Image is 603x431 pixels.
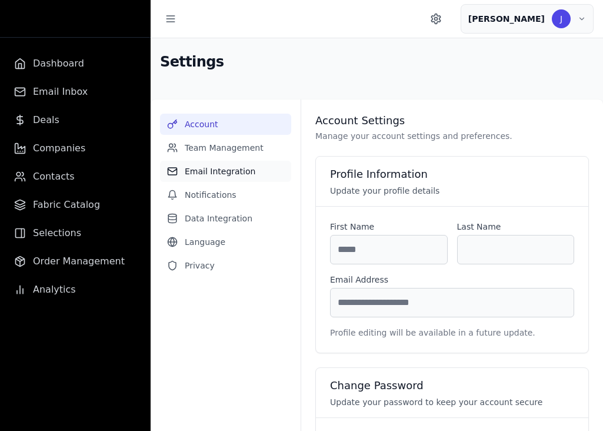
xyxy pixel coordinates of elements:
[5,108,146,132] a: Deals
[461,4,594,34] button: Account menu
[5,250,146,273] a: Order Management
[33,57,84,71] span: Dashboard
[33,198,100,212] span: Fabric Catalog
[315,114,589,128] h3: Account Settings
[160,208,291,229] button: Data Integration
[468,13,545,25] div: [PERSON_NAME]
[160,114,291,135] button: Account
[315,130,589,142] p: Manage your account settings and preferences.
[330,185,574,197] p: Update your profile details
[160,255,291,276] button: Privacy
[160,52,224,71] h1: Settings
[33,283,76,297] span: Analytics
[33,85,88,99] span: Email Inbox
[5,278,146,301] a: Analytics
[330,327,574,339] p: Profile editing will be available in a future update.
[330,396,574,408] p: Update your password to keep your account secure
[425,8,447,29] button: Settings
[330,166,574,183] h3: Profile Information
[160,184,291,205] button: Notifications
[33,170,75,184] span: Contacts
[160,8,181,29] button: Toggle sidebar
[5,137,146,160] a: Companies
[5,52,146,75] a: Dashboard
[552,9,571,28] div: J
[5,165,146,188] a: Contacts
[330,274,574,286] label: Email Address
[160,161,291,182] button: Email Integration
[33,141,85,155] span: Companies
[330,377,574,394] h3: Change Password
[33,254,125,268] span: Order Management
[5,80,146,104] a: Email Inbox
[5,221,146,245] a: Selections
[457,221,575,233] label: Last Name
[160,137,291,158] button: Team Management
[33,226,81,240] span: Selections
[5,193,146,217] a: Fabric Catalog
[33,113,59,127] span: Deals
[330,221,448,233] label: First Name
[160,231,291,253] button: Language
